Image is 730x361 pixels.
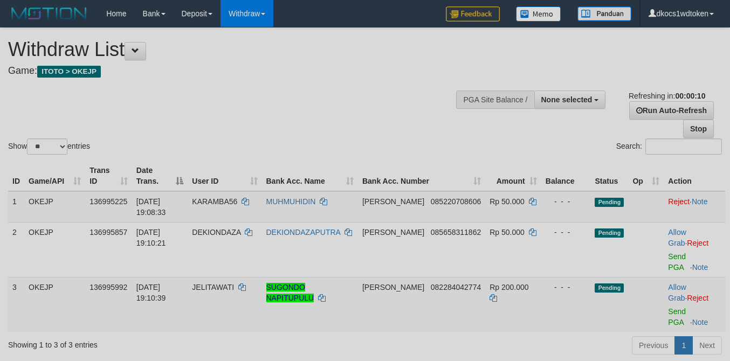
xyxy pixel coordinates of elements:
a: Allow Grab [668,228,686,247]
span: Refreshing in: [629,92,705,100]
span: 136995992 [89,283,127,291]
td: OKEJP [24,222,85,277]
a: Stop [683,120,714,138]
th: ID [8,161,24,191]
th: Amount: activate to sort column ascending [485,161,541,191]
span: 136995857 [89,228,127,237]
th: Balance [541,161,591,191]
button: None selected [534,91,606,109]
span: [PERSON_NAME] [362,197,424,206]
span: · [668,228,687,247]
span: [PERSON_NAME] [362,283,424,291]
h4: Game: [8,66,476,77]
th: Bank Acc. Name: activate to sort column ascending [262,161,358,191]
span: · [668,283,687,302]
div: - - - [546,282,587,293]
td: OKEJP [24,277,85,332]
span: [DATE] 19:08:33 [136,197,166,217]
a: Reject [668,197,690,206]
img: MOTION_logo.png [8,5,90,22]
td: · [664,222,725,277]
a: Next [692,336,722,355]
span: Copy 082284042774 to clipboard [431,283,481,291]
a: Send PGA [668,307,686,327]
span: [DATE] 19:10:21 [136,228,166,247]
span: [PERSON_NAME] [362,228,424,237]
td: · [664,191,725,223]
a: Reject [687,294,708,302]
strong: 00:00:10 [675,92,705,100]
a: SUGONDO NAPITUPULU [266,283,314,302]
input: Search: [645,138,722,155]
span: Rp 50.000 [490,228,525,237]
th: Action [664,161,725,191]
span: Pending [595,198,624,207]
img: Button%20Memo.svg [516,6,561,22]
span: 136995225 [89,197,127,206]
a: Note [692,263,708,272]
a: Note [692,318,708,327]
div: - - - [546,227,587,238]
td: OKEJP [24,191,85,223]
span: DEKIONDAZA [192,228,240,237]
span: Rp 50.000 [490,197,525,206]
th: Bank Acc. Number: activate to sort column ascending [358,161,485,191]
span: ITOTO > OKEJP [37,66,101,78]
td: · [664,277,725,332]
span: None selected [541,95,593,104]
span: JELITAWATI [192,283,234,291]
div: PGA Site Balance / [456,91,534,109]
th: Game/API: activate to sort column ascending [24,161,85,191]
a: Previous [632,336,675,355]
label: Show entries [8,138,90,155]
span: KARAMBA56 [192,197,237,206]
a: Run Auto-Refresh [629,101,714,120]
a: Send PGA [668,252,686,272]
div: Showing 1 to 3 of 3 entries [8,335,296,350]
span: Copy 085658311862 to clipboard [431,228,481,237]
a: Reject [687,239,708,247]
a: Note [692,197,708,206]
label: Search: [616,138,722,155]
a: Allow Grab [668,283,686,302]
th: User ID: activate to sort column ascending [188,161,261,191]
select: Showentries [27,138,67,155]
span: [DATE] 19:10:39 [136,283,166,302]
span: Rp 200.000 [490,283,528,291]
img: panduan.png [577,6,631,21]
span: Pending [595,228,624,238]
td: 2 [8,222,24,277]
img: Feedback.jpg [446,6,500,22]
td: 1 [8,191,24,223]
th: Op: activate to sort column ascending [628,161,664,191]
a: MUHMUHIDIN [266,197,316,206]
div: - - - [546,196,587,207]
a: 1 [674,336,693,355]
span: Pending [595,283,624,293]
th: Date Trans.: activate to sort column descending [132,161,188,191]
h1: Withdraw List [8,39,476,60]
th: Trans ID: activate to sort column ascending [85,161,132,191]
a: DEKIONDAZAPUTRA [266,228,341,237]
td: 3 [8,277,24,332]
th: Status [590,161,628,191]
span: Copy 085220708606 to clipboard [431,197,481,206]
